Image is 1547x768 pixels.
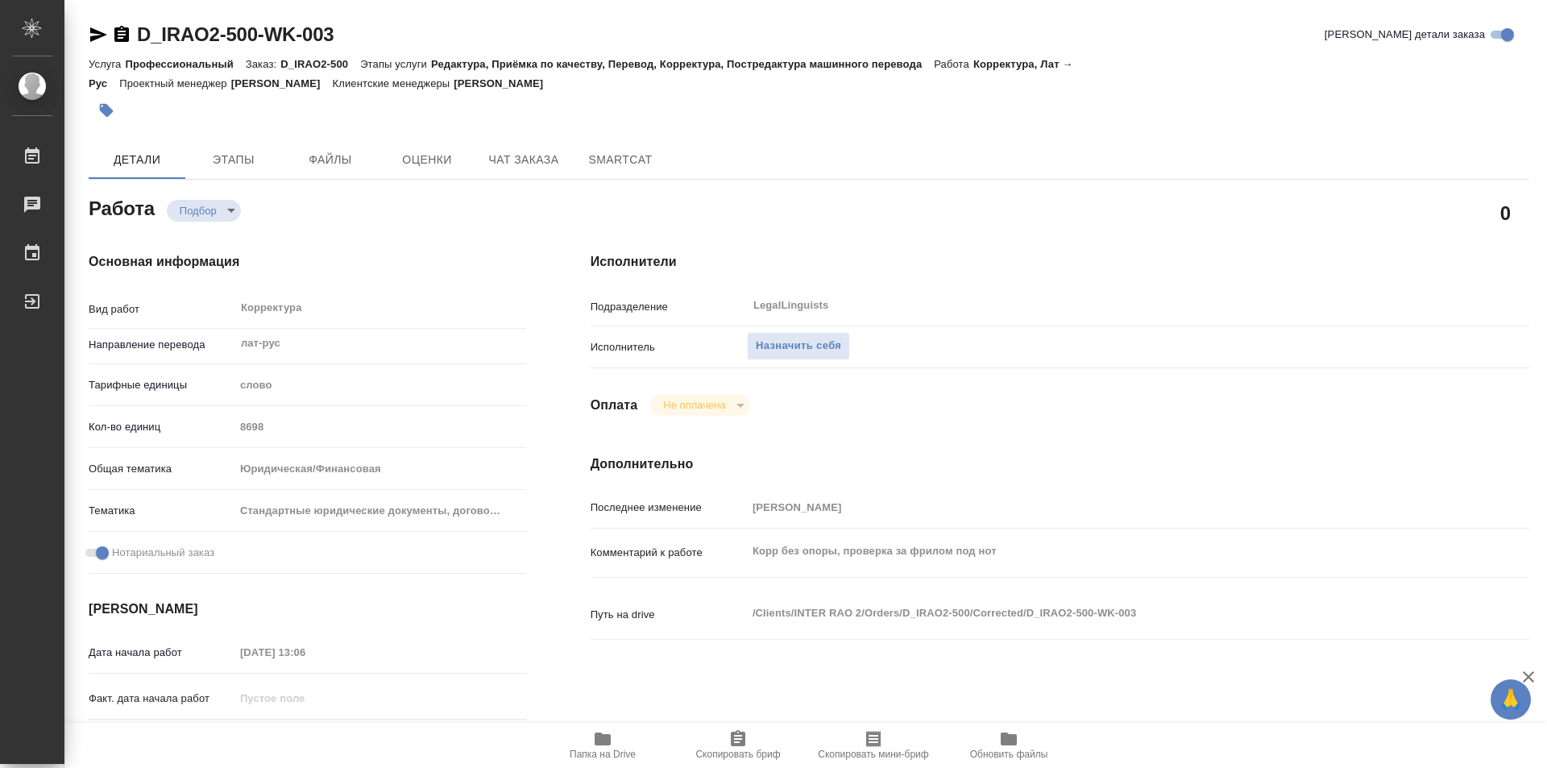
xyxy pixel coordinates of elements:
button: Назначить себя [747,332,850,360]
span: Папка на Drive [570,749,636,760]
p: Редактура, Приёмка по качеству, Перевод, Корректура, Постредактура машинного перевода [431,58,934,70]
p: Проектный менеджер [119,77,230,89]
p: Услуга [89,58,125,70]
a: D_IRAO2-500-WK-003 [137,23,334,45]
button: Скопировать мини-бриф [806,723,941,768]
p: Профессиональный [125,58,245,70]
p: Исполнитель [591,339,747,355]
p: Факт. дата начала работ [89,691,234,707]
p: Заказ: [246,58,280,70]
h2: 0 [1500,199,1511,226]
button: Скопировать ссылку [112,25,131,44]
button: 🙏 [1491,679,1531,720]
div: Подбор [650,394,749,416]
span: [PERSON_NAME] детали заказа [1325,27,1485,43]
textarea: /Clients/INTER RAO 2/Orders/D_IRAO2-500/Corrected/D_IRAO2-500-WK-003 [747,600,1451,627]
div: слово [234,372,526,399]
p: Этапы услуги [360,58,431,70]
div: Юридическая/Финансовая [234,455,526,483]
p: Кол-во единиц [89,419,234,435]
input: Пустое поле [747,496,1451,519]
h4: Оплата [591,396,638,415]
span: Обновить файлы [970,749,1048,760]
span: Скопировать мини-бриф [818,749,928,760]
span: Детали [98,150,176,170]
p: Работа [934,58,973,70]
h4: Основная информация [89,252,526,272]
p: Тематика [89,503,234,519]
h4: [PERSON_NAME] [89,600,526,619]
div: Стандартные юридические документы, договоры, уставы [234,497,526,525]
p: Комментарий к работе [591,545,747,561]
span: Нотариальный заказ [112,545,214,561]
input: Пустое поле [234,641,375,664]
button: Скопировать ссылку для ЯМессенджера [89,25,108,44]
textarea: Корр без опоры, проверка за фрилом под нот [747,538,1451,565]
input: Пустое поле [234,687,375,710]
button: Обновить файлы [941,723,1076,768]
span: Чат заказа [485,150,562,170]
p: Путь на drive [591,607,747,623]
p: Последнее изменение [591,500,747,516]
span: Назначить себя [756,337,841,355]
h4: Дополнительно [591,455,1529,474]
button: Папка на Drive [535,723,670,768]
input: Пустое поле [234,415,526,438]
p: Общая тематика [89,461,234,477]
span: SmartCat [582,150,659,170]
span: Этапы [195,150,272,170]
p: [PERSON_NAME] [454,77,555,89]
h2: Работа [89,193,155,222]
span: Файлы [292,150,369,170]
p: Клиентские менеджеры [333,77,454,89]
h4: Исполнители [591,252,1529,272]
span: 🙏 [1497,683,1524,716]
span: Оценки [388,150,466,170]
button: Подбор [175,204,222,218]
div: Подбор [167,200,241,222]
p: [PERSON_NAME] [231,77,333,89]
p: Дата начала работ [89,645,234,661]
span: Скопировать бриф [695,749,780,760]
button: Скопировать бриф [670,723,806,768]
p: Подразделение [591,299,747,315]
button: Добавить тэг [89,93,124,128]
p: Вид работ [89,301,234,318]
p: Тарифные единицы [89,377,234,393]
p: Направление перевода [89,337,234,353]
p: D_IRAO2-500 [280,58,360,70]
button: Не оплачена [658,398,730,412]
